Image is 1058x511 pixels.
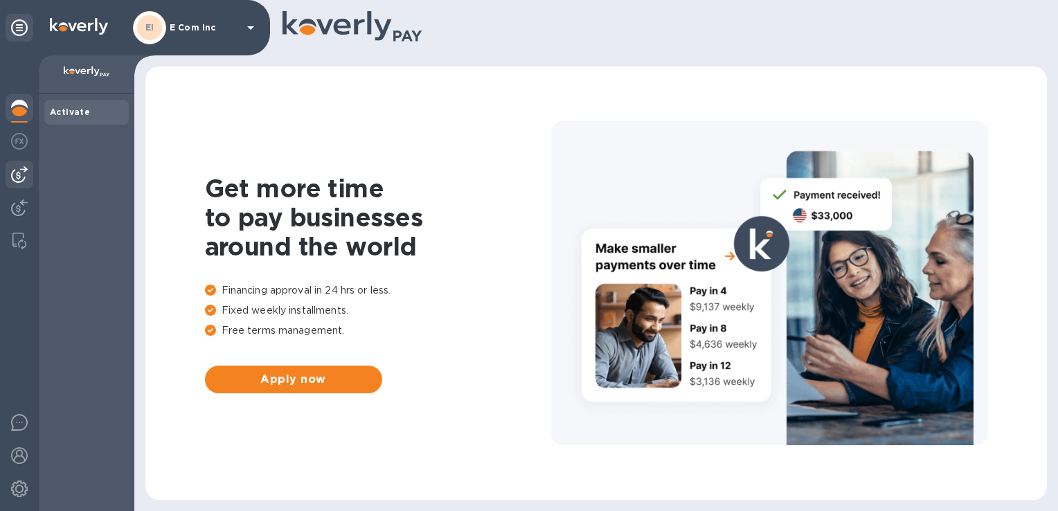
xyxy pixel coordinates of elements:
div: Unpin categories [6,14,33,42]
h1: Get more time to pay businesses around the world [205,174,551,261]
p: Fixed weekly installments. [205,303,551,318]
span: Apply now [216,371,371,388]
button: Apply now [205,366,382,393]
b: EI [145,22,154,33]
img: Logo [50,18,108,35]
p: E Com Inc [170,23,239,33]
img: Foreign exchange [11,133,28,150]
p: Free terms management. [205,323,551,338]
b: Activate [50,107,90,117]
p: Financing approval in 24 hrs or less. [205,283,551,298]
